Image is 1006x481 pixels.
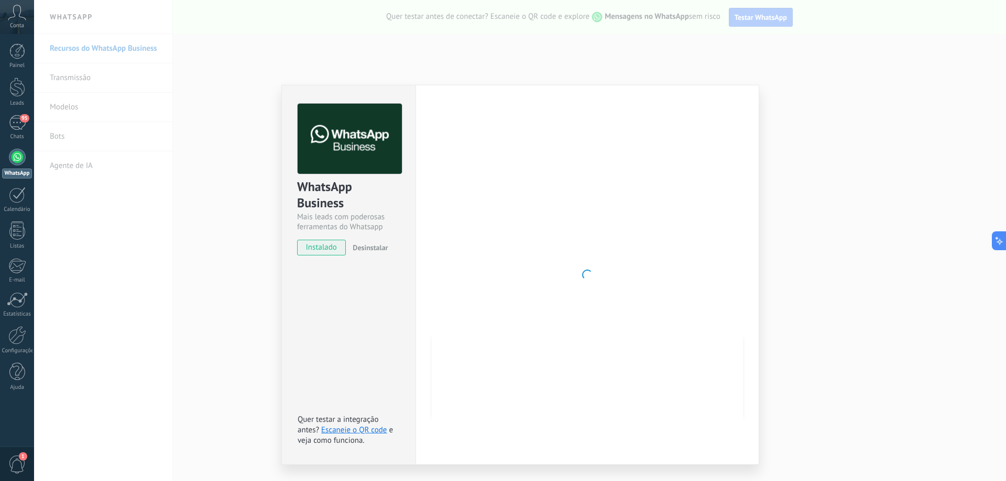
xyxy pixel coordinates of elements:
[19,452,27,461] span: 1
[10,23,24,29] span: Conta
[2,206,32,213] div: Calendário
[348,240,388,255] button: Desinstalar
[2,384,32,391] div: Ajuda
[2,169,32,178] div: WhatsApp
[353,243,388,252] span: Desinstalar
[2,277,32,284] div: E-mail
[297,178,400,212] div: WhatsApp Business
[2,243,32,250] div: Listas
[298,425,393,445] span: e veja como funciona.
[298,240,345,255] span: instalado
[20,114,29,122] span: 95
[2,100,32,107] div: Leads
[2,133,32,140] div: Chats
[298,415,378,435] span: Quer testar a integração antes?
[2,311,32,318] div: Estatísticas
[2,62,32,69] div: Painel
[321,425,387,435] a: Escaneie o QR code
[2,348,32,354] div: Configurações
[298,104,402,174] img: logo_main.png
[297,212,400,232] div: Mais leads com poderosas ferramentas do Whatsapp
